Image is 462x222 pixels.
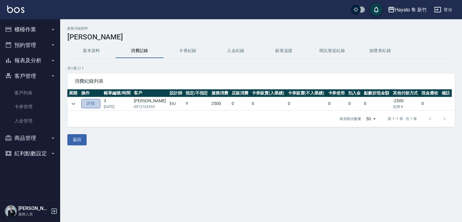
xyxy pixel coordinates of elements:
td: 2500 [210,97,230,110]
td: [PERSON_NAME] [132,97,168,110]
p: 信用卡 [393,104,418,109]
h5: [PERSON_NAME] [18,205,49,211]
button: 登出 [432,4,455,15]
p: 每頁顯示數量 [340,116,361,122]
button: 紅利點數設定 [2,146,58,161]
button: 卡券紀錄 [164,44,212,58]
th: 現金應收 [420,89,440,97]
th: 卡券使用 [327,89,347,97]
td: 3 [102,97,132,110]
button: 基本資料 [67,44,115,58]
span: 消費紀錄列表 [75,78,448,84]
p: 0912162455 [134,104,166,109]
a: 入金管理 [2,114,58,128]
button: expand row [69,99,78,108]
td: 0 [362,97,391,110]
th: 備註 [440,89,452,97]
button: 返回 [67,134,87,145]
td: -2500 [391,97,420,110]
a: 客戶列表 [2,86,58,100]
td: 0 [230,97,250,110]
td: 0 [286,97,327,110]
p: [DATE] [104,104,131,109]
h3: [PERSON_NAME] [67,33,455,41]
h2: 顧客詳細資料 [67,26,455,30]
th: 點數折抵金額 [362,89,391,97]
div: 50 [364,111,378,127]
button: 顧客追蹤 [260,44,308,58]
th: 帳單編號/時間 [102,89,132,97]
p: 服務人員 [18,211,49,217]
td: Y [184,97,210,110]
button: Hayato 隼 新竹 [385,4,429,16]
th: 指定/不指定 [184,89,210,97]
th: 扣入金 [347,89,363,97]
a: 詳情 [81,99,100,108]
td: 0 [327,97,347,110]
button: 抽獎券紀錄 [356,44,404,58]
td: En / [168,97,184,110]
td: 0 [420,97,440,110]
p: 第 1–1 筆 共 1 筆 [388,116,417,122]
th: 操作 [80,89,102,97]
p: 共 1 筆, 1 / 1 [67,66,455,71]
button: save [370,4,382,16]
th: 其他付款方式 [391,89,420,97]
th: 卡券販賣(入業績) [250,89,286,97]
img: Logo [7,5,24,13]
td: 0 [347,97,363,110]
div: Hayato 隼 新竹 [395,6,427,14]
button: 入金紀錄 [212,44,260,58]
th: 卡券販賣(不入業績) [286,89,327,97]
th: 客戶 [132,89,168,97]
img: Person [5,205,17,217]
button: 商品管理 [2,130,58,146]
td: 0 [250,97,286,110]
button: 客戶管理 [2,68,58,84]
th: 展開 [67,89,80,97]
a: 卡券管理 [2,100,58,114]
th: 服務消費 [210,89,230,97]
th: 店販消費 [230,89,250,97]
button: 簡訊發送紀錄 [308,44,356,58]
th: 設計師 [168,89,184,97]
button: 報表及分析 [2,53,58,68]
button: 預約管理 [2,37,58,53]
button: 消費記錄 [115,44,164,58]
button: 櫃檯作業 [2,22,58,37]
